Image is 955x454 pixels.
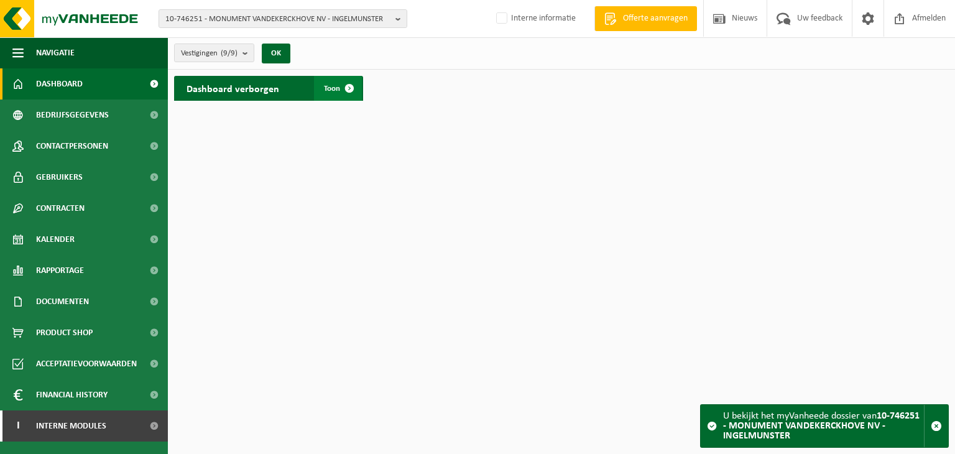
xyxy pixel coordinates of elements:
span: Contactpersonen [36,131,108,162]
span: Financial History [36,379,108,410]
span: Acceptatievoorwaarden [36,348,137,379]
button: OK [262,44,290,63]
span: Bedrijfsgegevens [36,100,109,131]
span: Vestigingen [181,44,238,63]
strong: 10-746251 - MONUMENT VANDEKERCKHOVE NV - INGELMUNSTER [723,411,920,441]
span: Kalender [36,224,75,255]
button: 10-746251 - MONUMENT VANDEKERCKHOVE NV - INGELMUNSTER [159,9,407,28]
span: Toon [324,85,340,93]
span: Dashboard [36,68,83,100]
span: Gebruikers [36,162,83,193]
span: Documenten [36,286,89,317]
a: Toon [314,76,362,101]
button: Vestigingen(9/9) [174,44,254,62]
a: Offerte aanvragen [594,6,697,31]
span: Interne modules [36,410,106,442]
div: U bekijkt het myVanheede dossier van [723,405,924,447]
span: Offerte aanvragen [620,12,691,25]
h2: Dashboard verborgen [174,76,292,100]
span: I [12,410,24,442]
span: Rapportage [36,255,84,286]
span: Navigatie [36,37,75,68]
span: Contracten [36,193,85,224]
span: Product Shop [36,317,93,348]
span: 10-746251 - MONUMENT VANDEKERCKHOVE NV - INGELMUNSTER [165,10,390,29]
label: Interne informatie [494,9,576,28]
count: (9/9) [221,49,238,57]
